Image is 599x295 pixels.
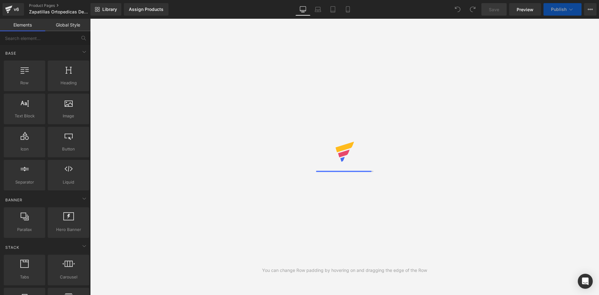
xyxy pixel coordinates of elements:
button: Publish [543,3,582,16]
span: Library [102,7,117,12]
span: Button [50,146,87,152]
span: Image [50,113,87,119]
span: Stack [5,244,20,250]
span: Row [6,80,43,86]
a: Desktop [295,3,310,16]
a: New Library [90,3,121,16]
button: Redo [466,3,479,16]
a: v6 [2,3,24,16]
span: Text Block [6,113,43,119]
span: Heading [50,80,87,86]
span: Liquid [50,179,87,185]
span: Icon [6,146,43,152]
div: v6 [12,5,20,13]
span: Tabs [6,274,43,280]
span: Parallax [6,226,43,233]
button: More [584,3,597,16]
div: You can change Row padding by hovering on and dragging the edge of the Row [262,267,427,274]
a: Product Pages [29,3,101,8]
div: Open Intercom Messenger [578,274,593,289]
button: Undo [451,3,464,16]
span: Hero Banner [50,226,87,233]
span: Zapatillas Ortopedicas Deportivas [29,9,89,14]
a: Tablet [325,3,340,16]
span: Base [5,50,17,56]
span: Save [489,6,499,13]
div: Assign Products [129,7,163,12]
a: Preview [509,3,541,16]
a: Global Style [45,19,90,31]
span: Separator [6,179,43,185]
span: Preview [517,6,533,13]
span: Publish [551,7,567,12]
span: Banner [5,197,23,203]
span: Carousel [50,274,87,280]
a: Mobile [340,3,355,16]
a: Laptop [310,3,325,16]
